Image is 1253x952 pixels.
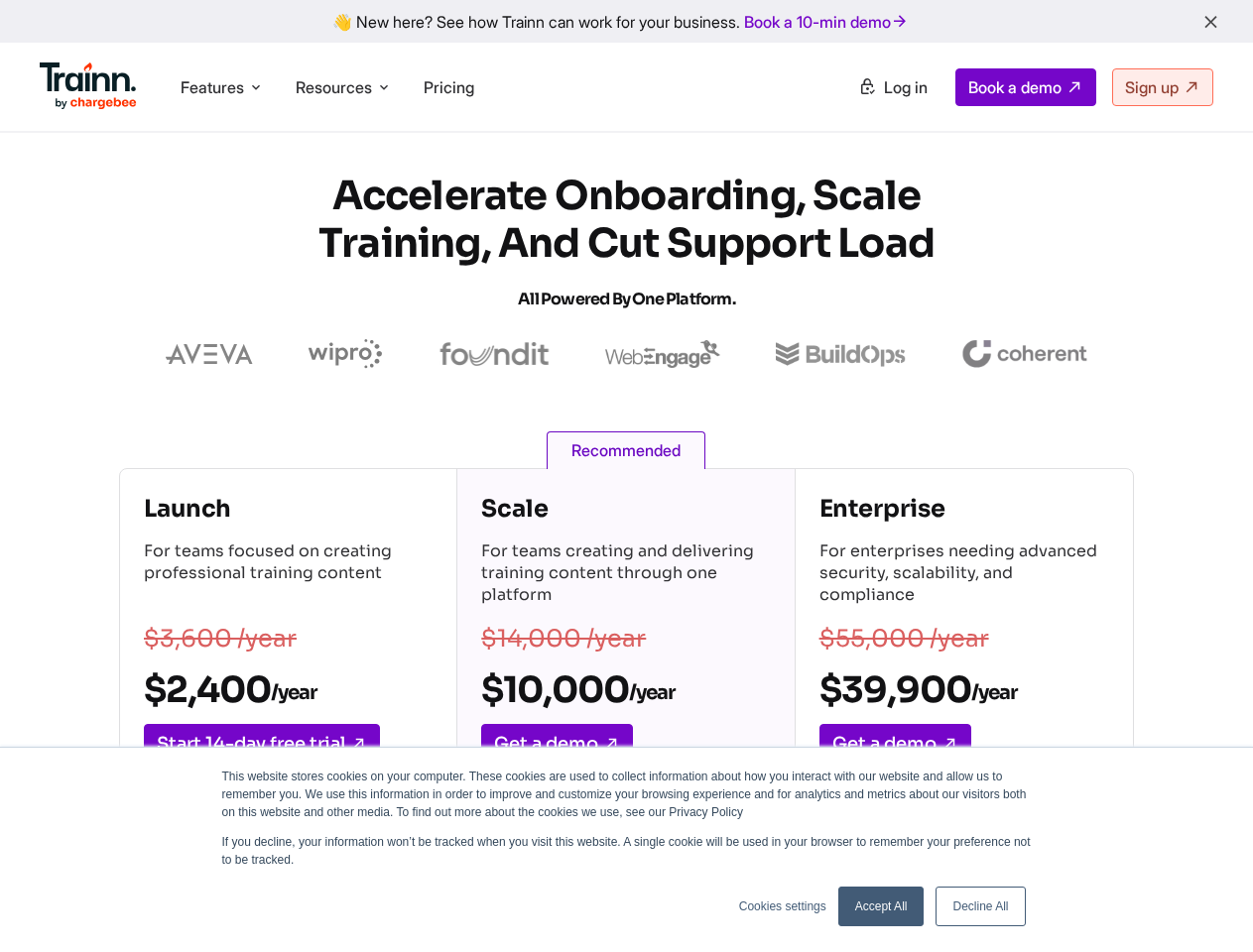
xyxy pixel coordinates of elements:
[12,12,1241,31] div: 👋 New here? See how Trainn can work for your business.
[439,342,550,366] img: foundit logo
[961,340,1087,368] img: coherent logo
[144,624,297,654] s: $3,600 /year
[1112,68,1213,106] a: Sign up
[884,77,928,97] span: Log in
[166,344,253,364] img: aveva logo
[481,540,770,610] p: For teams creating and delivering training content through one platform
[40,62,137,110] img: Trainn Logo
[144,667,433,712] h2: $2,400
[819,624,989,654] s: $55,000 /year
[144,724,380,764] a: Start 14-day free trial
[739,897,826,915] a: Cookies settings
[309,339,383,369] img: wipro logo
[547,431,705,469] span: Recommended
[518,289,735,309] span: All Powered by One Platform.
[838,887,925,926] a: Accept All
[819,667,1109,712] h2: $39,900
[936,887,1025,926] a: Decline All
[481,724,633,764] a: Get a demo
[846,69,940,105] a: Log in
[955,68,1096,106] a: Book a demo
[629,680,675,705] sub: /year
[424,77,474,97] a: Pricing
[819,540,1109,610] p: For enterprises needing advanced security, scalability, and compliance
[296,76,372,98] span: Resources
[144,540,433,610] p: For teams focused on creating professional training content
[605,340,720,368] img: webengage logo
[968,77,1062,97] span: Book a demo
[971,680,1017,705] sub: /year
[1125,77,1179,97] span: Sign up
[222,768,1032,821] p: This website stores cookies on your computer. These cookies are used to collect information about...
[481,667,770,712] h2: $10,000
[819,493,1109,525] h4: Enterprise
[776,342,906,367] img: buildops logo
[270,173,984,323] h1: Accelerate Onboarding, Scale Training, and Cut Support Load
[819,724,971,764] a: Get a demo
[481,493,770,525] h4: Scale
[481,624,646,654] s: $14,000 /year
[740,8,913,36] a: Book a 10-min demo
[144,493,433,525] h4: Launch
[271,680,316,705] sub: /year
[222,833,1032,869] p: If you decline, your information won’t be tracked when you visit this website. A single cookie wi...
[181,76,244,98] span: Features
